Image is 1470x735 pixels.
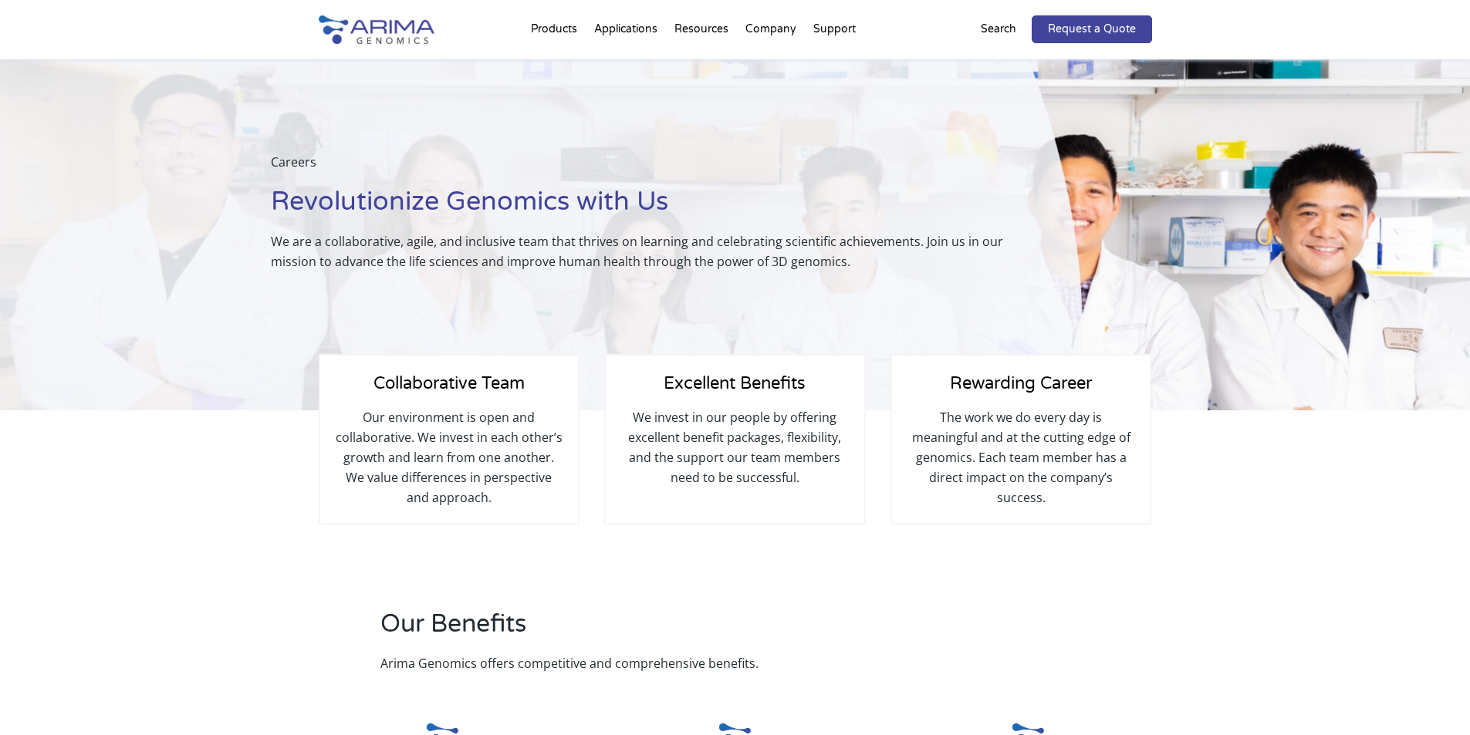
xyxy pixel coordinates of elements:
p: We are a collaborative, agile, and inclusive team that thrives on learning and celebrating scient... [271,231,1044,271]
p: Our environment is open and collaborative. We invest in each other’s growth and learn from one an... [336,407,563,507]
span: Excellent Benefits [664,373,806,393]
p: The work we do every day is meaningful and at the cutting edge of genomics. Each team member has ... [907,407,1134,507]
p: Careers [271,152,1044,184]
a: Request a Quote [1032,15,1152,43]
p: We invest in our people by offering excellent benefit packages, flexibility, and the support our ... [621,407,848,487]
span: Collaborative Team [373,373,525,393]
p: Search [981,19,1016,39]
p: Arima Genomics offers competitive and comprehensive benefits. [380,653,932,673]
h1: Revolutionize Genomics with Us [271,184,1044,231]
img: Arima-Genomics-logo [319,15,434,44]
h2: Our Benefits [380,607,932,653]
span: Rewarding Career [950,373,1092,393]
